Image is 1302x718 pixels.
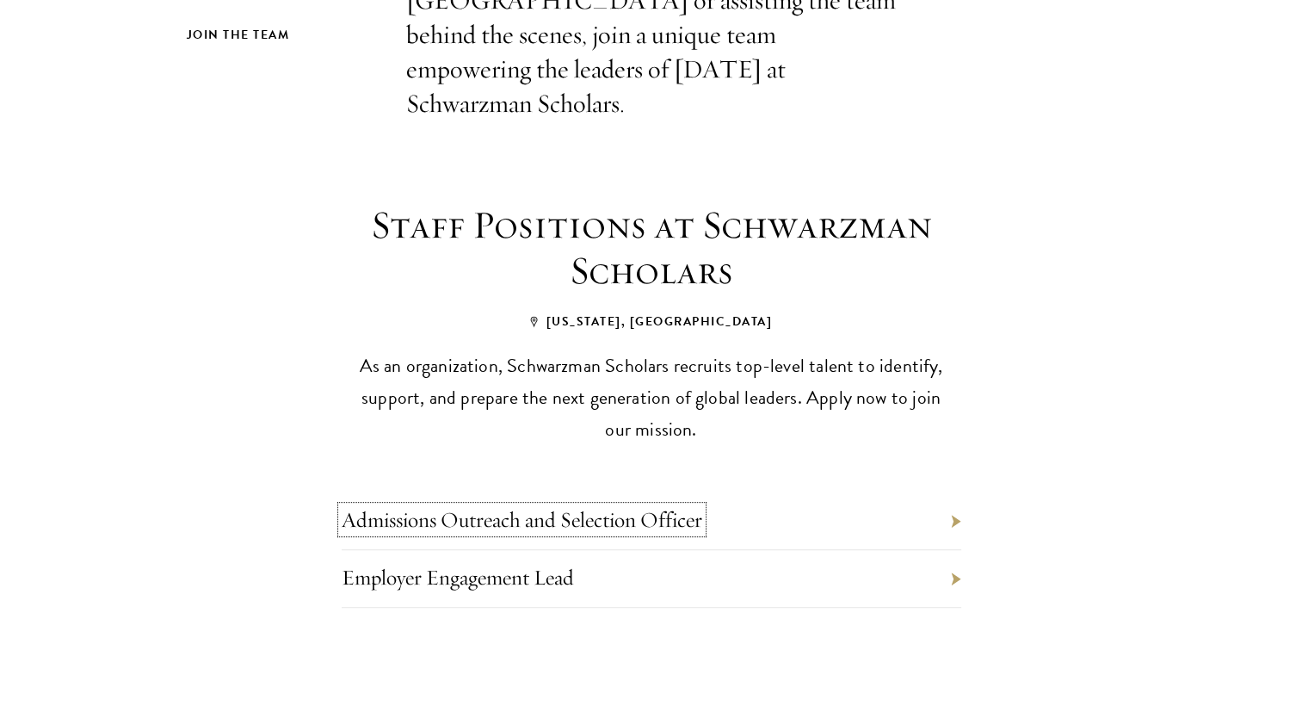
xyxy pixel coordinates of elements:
a: Admissions Outreach and Selection Officer [342,506,702,533]
h2: Join the Team [187,24,372,46]
span: [US_STATE], [GEOGRAPHIC_DATA] [530,313,773,331]
a: Employer Engagement Lead [342,564,574,591]
h3: Staff Positions at Schwarzman Scholars [333,202,970,294]
p: As an organization, Schwarzman Scholars recruits top-level talent to identify, support, and prepa... [355,350,948,445]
